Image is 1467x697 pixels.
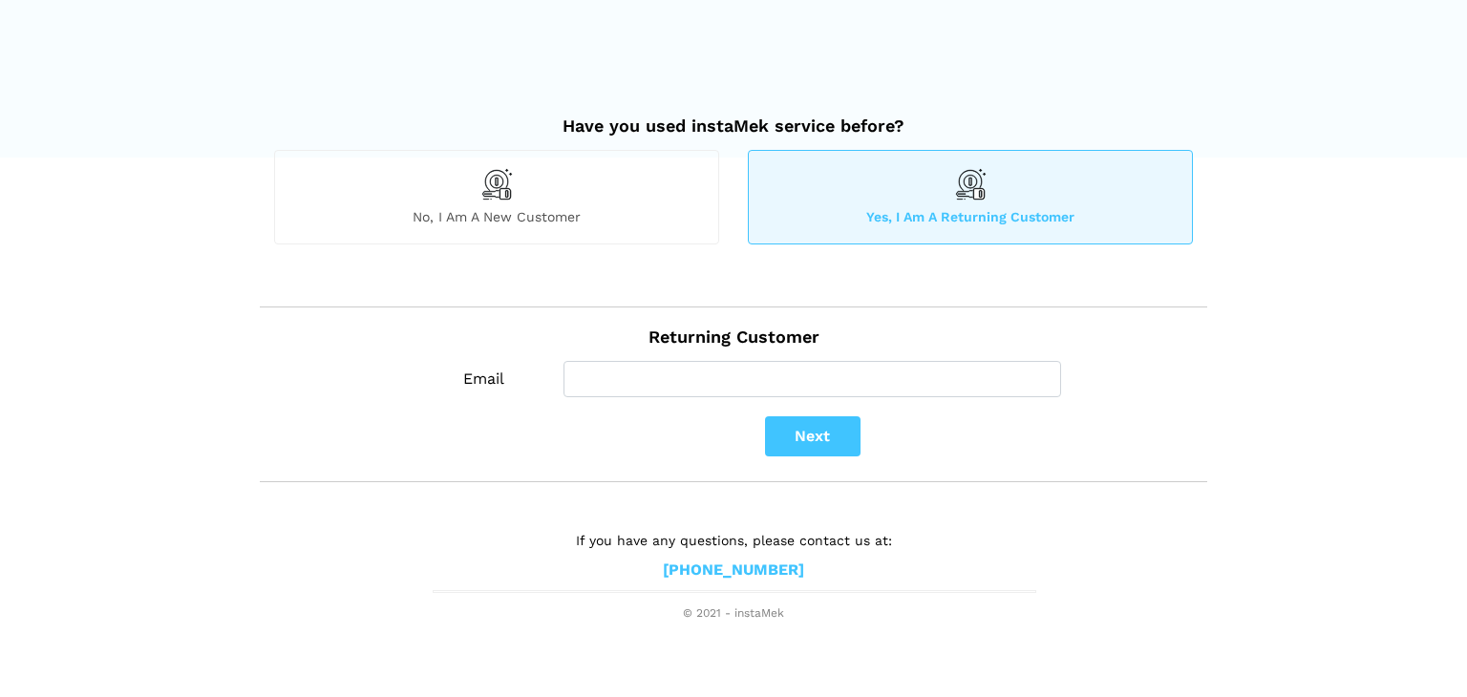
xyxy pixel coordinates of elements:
label: Email [432,361,535,397]
span: Yes, I am a returning customer [749,208,1192,225]
h2: Returning Customer [274,307,1193,348]
span: No, I am a new customer [275,208,718,225]
button: Next [765,416,861,456]
p: If you have any questions, please contact us at: [433,530,1034,551]
h2: Have you used instaMek service before? [274,96,1193,137]
span: © 2021 - instaMek [433,606,1034,622]
a: [PHONE_NUMBER] [663,560,804,581]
